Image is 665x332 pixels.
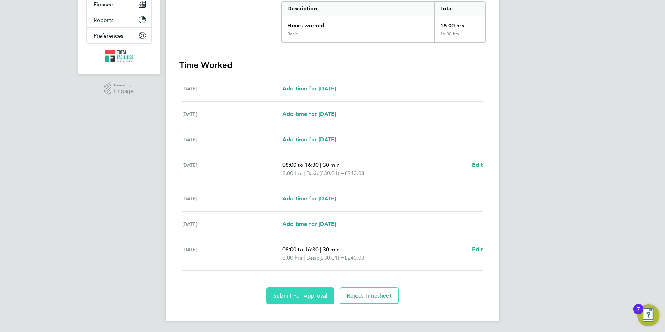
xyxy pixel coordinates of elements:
[282,195,336,203] a: Add time for [DATE]
[87,12,151,27] button: Reports
[282,161,319,168] span: 08:00 to 16:30
[281,1,486,43] div: Summary
[637,304,659,326] button: Open Resource Center, 7 new notifications
[282,135,336,144] a: Add time for [DATE]
[94,17,114,23] span: Reports
[105,50,133,62] img: tfrecruitment-logo-retina.png
[87,28,151,43] button: Preferences
[434,2,485,16] div: Total
[347,292,392,299] span: Reject Timesheet
[182,110,282,118] div: [DATE]
[114,82,134,88] span: Powered by
[434,31,485,42] div: 16.00 hrs
[282,136,336,143] span: Add time for [DATE]
[114,88,134,94] span: Engage
[182,220,282,228] div: [DATE]
[472,161,483,169] a: Edit
[304,254,305,261] span: |
[282,2,434,16] div: Description
[637,309,640,318] div: 7
[472,245,483,254] a: Edit
[323,246,340,253] span: 30 min
[94,1,113,8] span: Finance
[282,170,302,176] span: 8.00 hrs
[273,292,327,299] span: Submit For Approval
[282,246,319,253] span: 08:00 to 16:30
[182,195,282,203] div: [DATE]
[472,246,483,253] span: Edit
[86,50,152,62] a: Go to home page
[282,85,336,93] a: Add time for [DATE]
[304,170,305,176] span: |
[340,287,399,304] button: Reject Timesheet
[179,60,486,71] h3: Time Worked
[306,254,319,262] span: Basic
[319,170,344,176] span: (£30.01) =
[282,220,336,228] a: Add time for [DATE]
[472,161,483,168] span: Edit
[344,254,364,261] span: £240.08
[104,82,134,96] a: Powered byEngage
[182,135,282,144] div: [DATE]
[282,16,434,31] div: Hours worked
[182,245,282,262] div: [DATE]
[282,85,336,92] span: Add time for [DATE]
[282,110,336,118] a: Add time for [DATE]
[344,170,364,176] span: £240.08
[323,161,340,168] span: 30 min
[94,32,123,39] span: Preferences
[282,221,336,227] span: Add time for [DATE]
[319,254,344,261] span: (£30.01) =
[282,111,336,117] span: Add time for [DATE]
[282,254,302,261] span: 8.00 hrs
[434,16,485,31] div: 16.00 hrs
[320,246,321,253] span: |
[266,287,334,304] button: Submit For Approval
[287,31,298,37] div: Basic
[320,161,321,168] span: |
[182,161,282,177] div: [DATE]
[182,85,282,93] div: [DATE]
[282,195,336,202] span: Add time for [DATE]
[306,169,319,177] span: Basic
